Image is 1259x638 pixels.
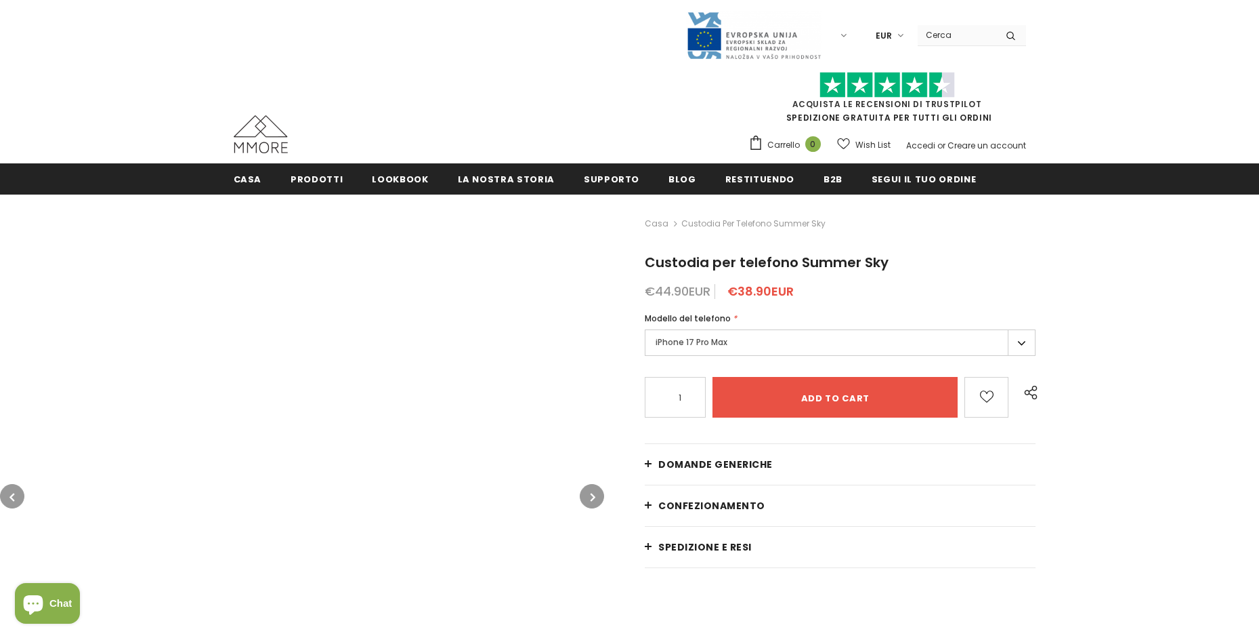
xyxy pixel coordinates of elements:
span: Segui il tuo ordine [872,173,976,186]
img: Fidati di Pilot Stars [819,72,955,98]
span: SPEDIZIONE GRATUITA PER TUTTI GLI ORDINI [748,78,1026,123]
span: Domande generiche [658,458,773,471]
span: 0 [805,136,821,152]
input: Add to cart [712,377,958,418]
span: Custodia per telefono Summer Sky [681,216,826,232]
a: Casa [234,163,262,194]
span: Casa [234,173,262,186]
span: €44.90EUR [645,283,710,300]
img: Javni Razpis [686,11,821,60]
a: CONFEZIONAMENTO [645,485,1036,526]
a: Casa [645,216,668,232]
span: Blog [668,173,696,186]
span: Carrello [767,138,800,152]
span: €38.90EUR [727,283,794,300]
a: Creare un account [947,140,1026,151]
a: Lookbook [372,163,428,194]
a: Accedi [906,140,935,151]
a: Spedizione e resi [645,527,1036,567]
span: Wish List [855,138,891,152]
span: supporto [584,173,639,186]
a: B2B [824,163,842,194]
span: B2B [824,173,842,186]
a: Prodotti [291,163,343,194]
img: Casi MMORE [234,115,288,153]
inbox-online-store-chat: Shopify online store chat [11,583,84,627]
label: iPhone 17 Pro Max [645,330,1036,356]
a: Blog [668,163,696,194]
span: or [937,140,945,151]
span: Custodia per telefono Summer Sky [645,253,889,272]
span: EUR [876,29,892,43]
span: Modello del telefono [645,313,731,324]
span: La nostra storia [458,173,555,186]
span: Restituendo [725,173,794,186]
a: Carrello 0 [748,135,828,155]
a: Javni Razpis [686,29,821,41]
span: Spedizione e resi [658,540,752,554]
input: Search Site [918,25,996,45]
a: Segui il tuo ordine [872,163,976,194]
span: CONFEZIONAMENTO [658,499,765,513]
a: Domande generiche [645,444,1036,485]
a: Wish List [837,133,891,157]
span: Prodotti [291,173,343,186]
a: Restituendo [725,163,794,194]
a: Acquista le recensioni di TrustPilot [792,98,982,110]
a: La nostra storia [458,163,555,194]
a: supporto [584,163,639,194]
span: Lookbook [372,173,428,186]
